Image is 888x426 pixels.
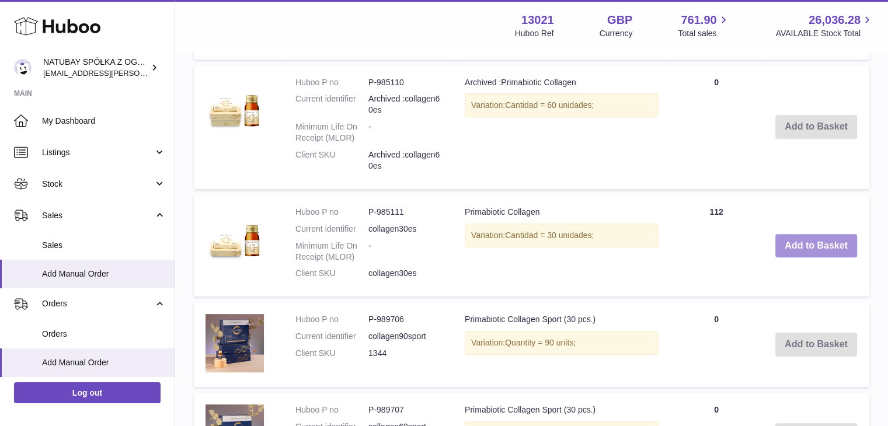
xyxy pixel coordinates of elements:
[465,93,658,117] div: Variation:
[295,93,368,116] dt: Current identifier
[295,331,368,342] dt: Current identifier
[453,302,670,387] td: Primabiotic Collagen Sport (30 pcs.)
[678,12,730,39] a: 761.90 Total sales
[295,268,368,279] dt: Client SKU
[295,121,368,144] dt: Minimum Life On Receipt (MLOR)
[295,348,368,359] dt: Client SKU
[368,149,441,172] dd: Archived :collagen60es
[42,268,166,280] span: Add Manual Order
[368,268,441,279] dd: collagen30es
[42,210,154,221] span: Sales
[42,240,166,251] span: Sales
[14,382,161,403] a: Log out
[505,338,576,347] span: Quantity = 90 units;
[670,302,763,387] td: 0
[295,404,368,415] dt: Huboo P no
[453,195,670,296] td: Primabiotic Collagen
[465,331,658,355] div: Variation:
[42,329,166,340] span: Orders
[42,357,166,368] span: Add Manual Order
[295,149,368,172] dt: Client SKU
[368,121,441,144] dd: -
[295,240,368,263] dt: Minimum Life On Receipt (MLOR)
[14,59,32,76] img: kacper.antkowski@natubay.pl
[600,28,633,39] div: Currency
[607,12,632,28] strong: GBP
[670,195,763,296] td: 112
[295,77,368,88] dt: Huboo P no
[368,224,441,235] dd: collagen30es
[368,93,441,116] dd: Archived :collagen60es
[775,234,857,258] button: Add to Basket
[43,57,148,79] div: NATUBAY SPÓŁKA Z OGRANICZONĄ ODPOWIEDZIALNOŚCIĄ
[368,77,441,88] dd: P-985110
[42,147,154,158] span: Listings
[368,404,441,415] dd: P-989707
[515,28,554,39] div: Huboo Ref
[505,231,594,240] span: Cantidad = 30 unidades;
[295,224,368,235] dt: Current identifier
[206,77,264,135] img: Archived :Primabiotic Collagen
[295,207,368,218] dt: Huboo P no
[505,100,594,110] span: Cantidad = 60 unidades;
[206,314,264,372] img: Primabiotic Collagen Sport (30 pcs.)
[368,207,441,218] dd: P-985111
[678,28,730,39] span: Total sales
[809,12,861,28] span: 26,036.28
[775,28,874,39] span: AVAILABLE Stock Total
[368,240,441,263] dd: -
[42,179,154,190] span: Stock
[206,207,264,265] img: Primabiotic Collagen
[43,68,234,78] span: [EMAIL_ADDRESS][PERSON_NAME][DOMAIN_NAME]
[681,12,716,28] span: 761.90
[368,348,441,359] dd: 1344
[295,314,368,325] dt: Huboo P no
[775,12,874,39] a: 26,036.28 AVAILABLE Stock Total
[670,65,763,189] td: 0
[42,116,166,127] span: My Dashboard
[521,12,554,28] strong: 13021
[368,314,441,325] dd: P-989706
[453,65,670,189] td: Archived :Primabiotic Collagen
[368,331,441,342] dd: collagen90sport
[42,298,154,309] span: Orders
[465,224,658,247] div: Variation:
